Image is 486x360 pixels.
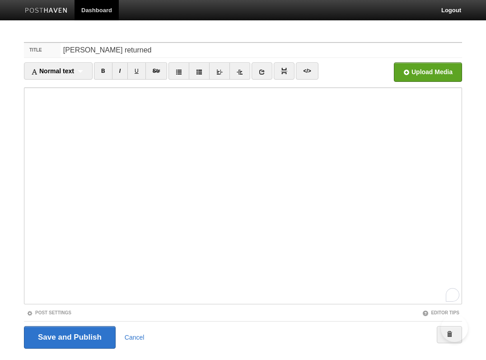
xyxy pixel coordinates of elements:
[24,326,116,349] input: Save and Publish
[94,62,112,80] a: B
[281,68,287,74] img: pagebreak-icon.png
[441,315,468,342] iframe: Help Scout Beacon - Open
[24,43,61,57] label: Title
[31,67,74,75] span: Normal text
[145,62,168,80] a: Str
[422,310,459,315] a: Editor Tips
[127,62,146,80] a: U
[27,310,71,315] a: Post Settings
[25,8,68,14] img: Posthaven-bar
[153,68,160,74] del: Str
[125,334,145,341] a: Cancel
[112,62,128,80] a: I
[296,62,318,80] a: </>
